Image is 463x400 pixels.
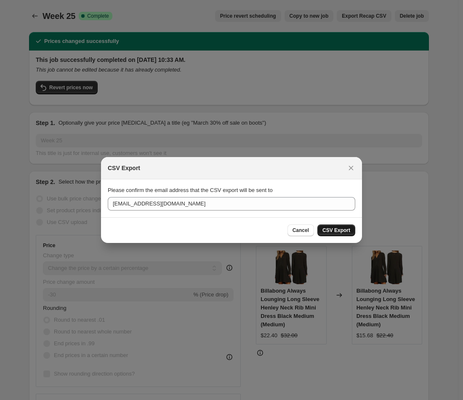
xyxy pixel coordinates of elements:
[345,162,357,174] button: Close
[108,164,140,172] h2: CSV Export
[322,227,350,234] span: CSV Export
[293,227,309,234] span: Cancel
[287,224,314,236] button: Cancel
[108,187,273,193] span: Please confirm the email address that the CSV export will be sent to
[317,224,355,236] button: CSV Export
